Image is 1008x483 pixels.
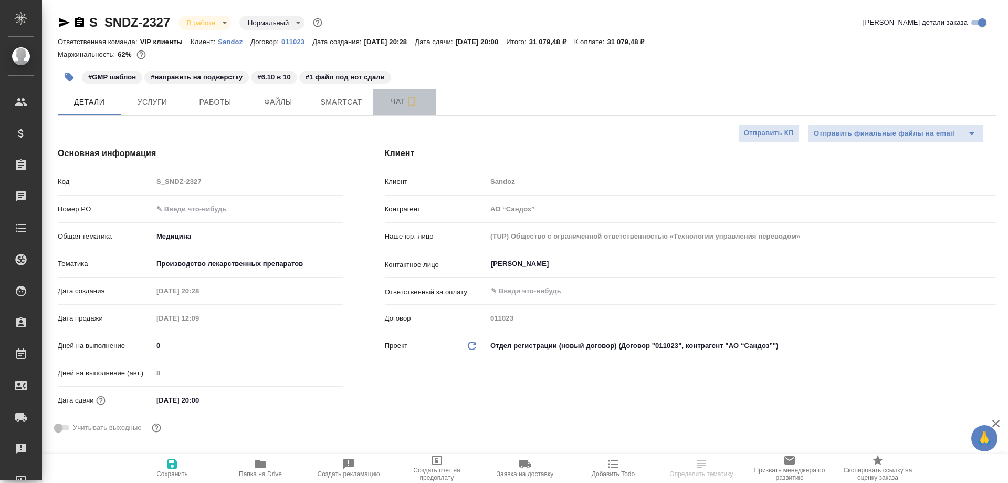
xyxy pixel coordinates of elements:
[58,204,153,214] p: Номер PO
[592,470,635,478] span: Добавить Todo
[814,128,954,140] span: Отправить финальные файлы на email
[506,38,529,46] p: Итого:
[529,38,574,46] p: 31 079,48 ₽
[657,454,745,483] button: Определить тематику
[385,231,487,242] p: Наше юр. лицо
[88,72,136,83] p: #GMP шаблон
[156,470,188,478] span: Сохранить
[840,467,916,481] span: Скопировать ссылку на оценку заказа
[128,454,216,483] button: Сохранить
[487,174,996,189] input: Пустое поле
[281,37,312,46] a: 011023
[94,394,108,407] button: Если добавить услуги и заполнить их объемом, то дата рассчитается автоматически
[399,467,475,481] span: Создать счет на предоплату
[151,72,243,83] p: #направить на подверстку
[153,174,343,189] input: Пустое поле
[385,287,487,297] p: Ответственный за оплату
[118,50,134,58] p: 62%
[153,201,343,217] input: ✎ Введи что-нибудь
[316,96,366,109] span: Smartcat
[487,229,996,244] input: Пустое поле
[134,48,148,61] button: 9836.40 RUB;
[975,427,993,449] span: 🙏
[311,16,324,29] button: Доп статусы указывают на важность/срочность заказа
[81,72,143,81] span: GMP шаблон
[385,341,408,351] p: Проект
[385,177,487,187] p: Клиент
[306,72,385,83] p: #1 файл под нот сдали
[153,338,343,353] input: ✎ Введи что-нибудь
[153,365,343,381] input: Пустое поле
[481,454,569,483] button: Заявка на доставку
[808,124,984,143] div: split button
[393,454,481,483] button: Создать счет на предоплату
[58,16,70,29] button: Скопировать ссылку для ЯМессенджера
[73,16,86,29] button: Скопировать ссылку
[58,38,140,46] p: Ответственная команда:
[385,204,487,214] p: Контрагент
[752,467,827,481] span: Призвать менеджера по развитию
[127,96,177,109] span: Услуги
[744,127,794,139] span: Отправить КП
[58,66,81,89] button: Добавить тэг
[58,259,153,269] p: Тематика
[58,147,343,160] h4: Основная информация
[216,454,304,483] button: Папка на Drive
[153,283,245,299] input: Пустое поле
[497,470,553,478] span: Заявка на доставку
[245,18,292,27] button: Нормальный
[150,421,163,435] button: Выбери, если сб и вс нужно считать рабочими днями для выполнения заказа.
[190,96,240,109] span: Работы
[218,38,250,46] p: Sandoz
[89,15,170,29] a: S_SNDZ-2327
[574,38,607,46] p: К оплате:
[250,72,298,81] span: 6.10 в 10
[379,95,429,108] span: Чат
[669,470,733,478] span: Определить тематику
[184,18,218,27] button: В работе
[153,393,245,408] input: ✎ Введи что-нибудь
[415,38,455,46] p: Дата сдачи:
[281,38,312,46] p: 011023
[153,311,245,326] input: Пустое поле
[253,96,303,109] span: Файлы
[971,425,997,451] button: 🙏
[58,231,153,242] p: Общая тематика
[153,255,343,273] div: Производство лекарственных препаратов
[405,96,418,108] svg: Подписаться
[250,38,281,46] p: Договор:
[58,177,153,187] p: Код
[58,395,94,406] p: Дата сдачи
[58,368,153,378] p: Дней на выполнение (авт.)
[239,16,304,30] div: В работе
[304,454,393,483] button: Создать рекламацию
[58,286,153,296] p: Дата создания
[487,201,996,217] input: Пустое поле
[73,423,142,433] span: Учитывать выходные
[239,470,282,478] span: Папка на Drive
[745,454,834,483] button: Призвать менеджера по развитию
[487,311,996,326] input: Пустое поле
[863,17,968,28] span: [PERSON_NAME] детали заказа
[312,38,364,46] p: Дата создания:
[318,470,380,478] span: Создать рекламацию
[385,260,487,270] p: Контактное лицо
[364,38,415,46] p: [DATE] 20:28
[834,454,922,483] button: Скопировать ссылку на оценку заказа
[456,38,507,46] p: [DATE] 20:00
[385,147,996,160] h4: Клиент
[178,16,231,30] div: В работе
[808,124,960,143] button: Отправить финальные файлы на email
[385,313,487,324] p: Договор
[218,37,250,46] a: Sandoz
[58,313,153,324] p: Дата продажи
[191,38,218,46] p: Клиент:
[607,38,652,46] p: 31 079,48 ₽
[153,228,343,245] div: Медицина
[64,96,114,109] span: Детали
[490,285,958,297] input: ✎ Введи что-нибудь
[991,263,993,265] button: Open
[569,454,657,483] button: Добавить Todo
[140,38,191,46] p: VIP клиенты
[991,290,993,292] button: Open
